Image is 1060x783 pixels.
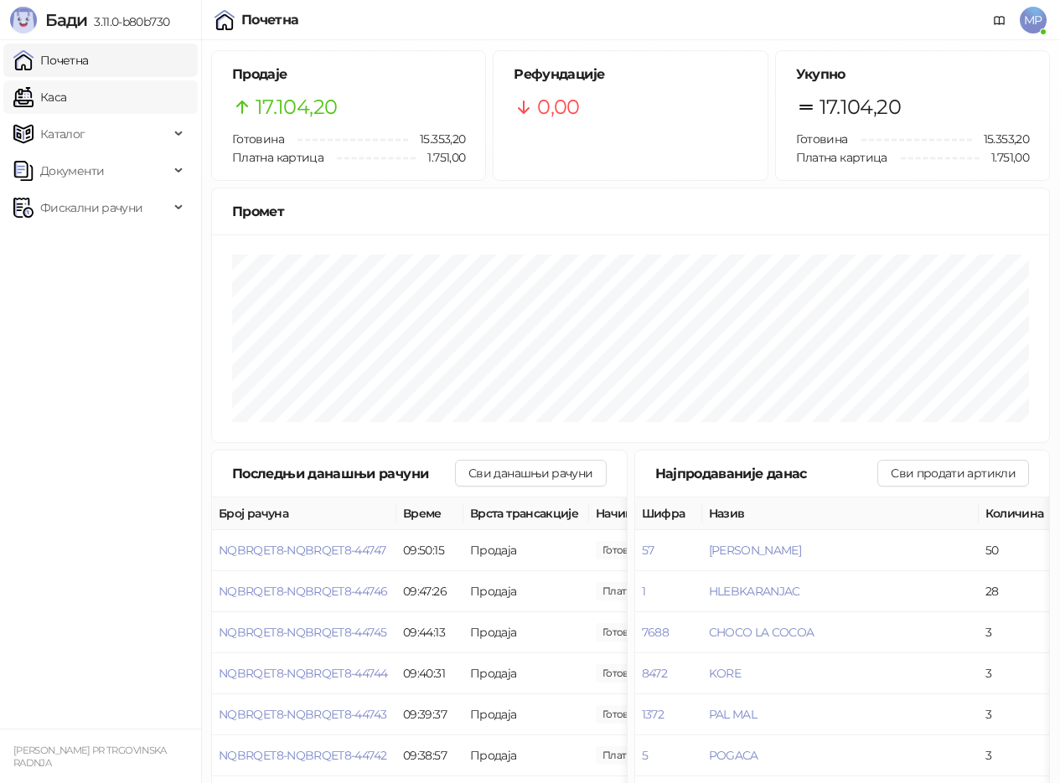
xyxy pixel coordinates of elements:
[256,91,337,123] span: 17.104,20
[396,694,463,735] td: 09:39:37
[709,748,758,763] button: POGACA
[596,746,685,765] span: 1.074,00
[45,10,87,30] span: Бади
[877,460,1029,487] button: Сви продати артикли
[642,584,645,599] button: 1
[10,7,37,33] img: Logo
[642,625,669,640] button: 7688
[986,7,1013,33] a: Документација
[979,694,1054,735] td: 3
[40,191,142,224] span: Фискални рачуни
[596,582,685,600] span: 677,00
[416,148,465,167] span: 1.751,00
[40,117,85,151] span: Каталог
[596,664,653,683] span: 217,00
[709,666,741,681] button: KORE
[232,64,465,85] h5: Продаје
[537,91,579,123] span: 0,00
[232,150,323,165] span: Платна картица
[13,44,89,77] a: Почетна
[642,748,648,763] button: 5
[514,64,747,85] h5: Рефундације
[709,543,802,558] button: [PERSON_NAME]
[396,735,463,776] td: 09:38:57
[655,463,878,484] div: Најпродаваније данас
[820,91,901,123] span: 17.104,20
[241,13,299,27] div: Почетна
[232,463,455,484] div: Последњи данашњи рачуни
[596,705,653,724] span: 480,00
[219,584,387,599] button: NQBRQET8-NQBRQET8-44746
[1020,7,1047,33] span: MP
[396,571,463,612] td: 09:47:26
[979,653,1054,694] td: 3
[463,653,589,694] td: Продаја
[232,201,1029,222] div: Промет
[596,541,653,559] span: 1.283,63
[396,612,463,653] td: 09:44:13
[463,612,589,653] td: Продаја
[972,130,1029,148] span: 15.353,20
[219,543,385,558] button: NQBRQET8-NQBRQET8-44747
[642,543,654,558] button: 57
[219,666,387,681] button: NQBRQET8-NQBRQET8-44744
[13,744,167,769] small: [PERSON_NAME] PR TRGOVINSKA RADNJA
[596,623,653,641] span: 124,00
[219,707,386,722] button: NQBRQET8-NQBRQET8-44743
[396,653,463,694] td: 09:40:31
[796,150,887,165] span: Платна картица
[13,80,66,114] a: Каса
[463,497,589,530] th: Врста трансакције
[219,625,386,640] button: NQBRQET8-NQBRQET8-44745
[396,497,463,530] th: Време
[40,154,104,188] span: Документи
[979,497,1054,530] th: Количина
[87,14,169,29] span: 3.11.0-b80b730
[396,530,463,571] td: 09:50:15
[702,497,979,530] th: Назив
[980,148,1029,167] span: 1.751,00
[455,460,606,487] button: Сви данашњи рачуни
[979,530,1054,571] td: 50
[463,530,589,571] td: Продаја
[589,497,757,530] th: Начини плаћања
[709,707,758,722] button: PAL MAL
[979,735,1054,776] td: 3
[212,497,396,530] th: Број рачуна
[408,130,465,148] span: 15.353,20
[463,571,589,612] td: Продаја
[219,748,386,763] button: NQBRQET8-NQBRQET8-44742
[232,131,284,147] span: Готовина
[635,497,702,530] th: Шифра
[463,735,589,776] td: Продаја
[642,666,667,681] button: 8472
[796,64,1029,85] h5: Укупно
[979,612,1054,653] td: 3
[463,694,589,735] td: Продаја
[709,625,814,640] button: CHOCO LA COCOA
[979,571,1054,612] td: 28
[796,131,848,147] span: Готовина
[709,584,800,599] button: HLEBKARANJAC
[642,707,664,722] button: 1372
